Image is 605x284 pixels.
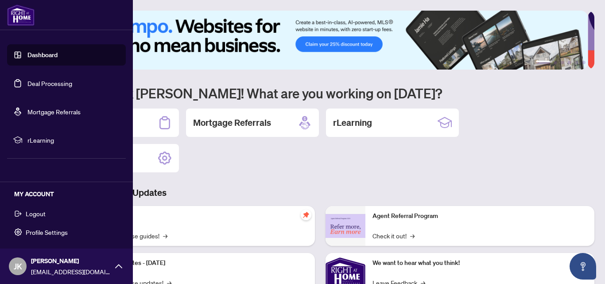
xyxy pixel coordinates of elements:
span: pushpin [301,210,311,220]
h1: Welcome back [PERSON_NAME]! What are you working on [DATE]? [46,85,594,101]
a: Deal Processing [27,79,72,87]
a: Dashboard [27,51,58,59]
span: Logout [26,206,46,221]
button: 3 [561,61,564,64]
img: Slide 0 [46,11,588,70]
h5: MY ACCOUNT [14,189,126,199]
img: Agent Referral Program [326,214,365,238]
img: logo [7,4,35,26]
p: Platform Updates - [DATE] [93,258,308,268]
p: Self-Help [93,211,308,221]
a: Check it out!→ [372,231,415,241]
button: 4 [568,61,571,64]
button: Profile Settings [7,225,126,240]
span: → [410,231,415,241]
span: Profile Settings [26,225,68,239]
h2: rLearning [333,117,372,129]
span: rLearning [27,135,120,145]
a: Mortgage Referrals [27,108,81,116]
span: → [163,231,167,241]
h3: Brokerage & Industry Updates [46,187,594,199]
button: 1 [536,61,550,64]
span: [EMAIL_ADDRESS][DOMAIN_NAME] [31,267,111,276]
button: 6 [582,61,586,64]
button: Logout [7,206,126,221]
button: 2 [554,61,557,64]
span: [PERSON_NAME] [31,256,111,266]
button: 5 [575,61,578,64]
button: Open asap [570,253,596,280]
p: Agent Referral Program [372,211,587,221]
span: JK [14,260,22,272]
p: We want to hear what you think! [372,258,587,268]
h2: Mortgage Referrals [193,117,271,129]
